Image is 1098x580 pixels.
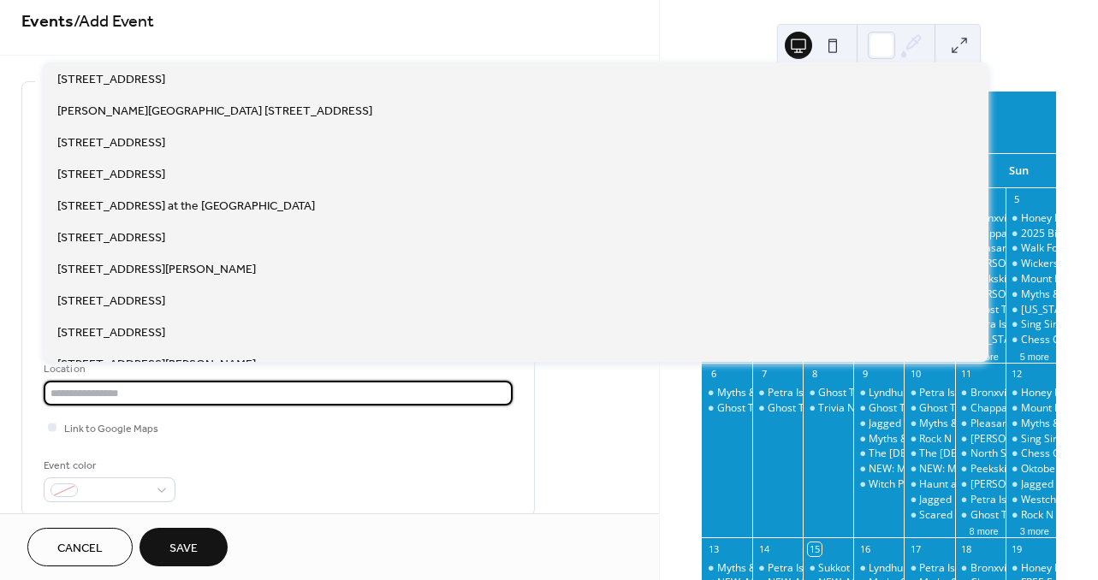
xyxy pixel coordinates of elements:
div: Lyndhurst Landscape Volunteering [853,386,904,400]
div: Jagged Little Pill at [GEOGRAPHIC_DATA] [869,417,1061,431]
div: Wickers Creek Market: Antiques & Vintage Goods [1006,257,1056,271]
div: Petra Island Tours - Exclusive $50 discount code here [768,561,1020,576]
div: Myths & Mysteries of The Octagon House [853,432,904,447]
div: Petra Island Tours - Exclusive $50 discount code here [752,561,803,576]
div: Petra Island Tours - Exclusive $50 discount code here [904,561,954,576]
div: 8 [808,368,821,381]
div: Peekskill Farmers Market [970,462,1091,476]
div: Ghost Tours of The [GEOGRAPHIC_DATA] [717,401,914,416]
div: Ghost Tours of The [GEOGRAPHIC_DATA] [768,401,964,416]
div: NEW: Mystic Moon at Harvest Moon Orchard [904,462,954,476]
div: Jagged Little Pill at White Plains Performing Arts Center [853,417,904,431]
span: [PERSON_NAME][GEOGRAPHIC_DATA] [STREET_ADDRESS] [57,103,372,121]
div: Witch Please at the [GEOGRAPHIC_DATA] [869,477,1065,492]
span: [STREET_ADDRESS][PERSON_NAME] [57,261,256,279]
span: Link to Google Maps [64,420,158,438]
div: 19 [1011,542,1024,555]
div: Lyndhurst Landscape Volunteering [869,386,1033,400]
div: Myths & Mysteries of The Octagon House [904,417,954,431]
div: Chappaqua Farmers Market [955,401,1006,416]
div: 14 [757,542,770,555]
div: Rock N Roll House Of Horrors In Sleepy Hollow [904,432,954,447]
div: Petra Island Tours - Exclusive $50 discount code here [955,493,1006,507]
div: Peekskill Farmers Market [955,462,1006,476]
div: Bronxville Farmers Market [955,386,1006,400]
div: Sing Sing Kill Brewery Run Club [1006,317,1056,332]
span: [STREET_ADDRESS] [57,134,165,152]
div: The Lady in White An Immersive Octagon House Ghost Story [904,447,954,461]
div: Jagged Little Pill at White Plains Performing Arts Center [1006,477,1056,492]
div: Chess Club at Sing Sing Kill Brewery [1006,333,1056,347]
div: Walk For Wishes Halloween Celebration & Secret Westchester Club Event! [1006,241,1056,256]
div: Sing Sing Kill Brewery Run Club [1006,432,1056,447]
span: [STREET_ADDRESS][PERSON_NAME] [57,356,256,374]
div: Myths & Mysteries of The Octagon House [717,386,915,400]
div: 15 [808,542,821,555]
span: [STREET_ADDRESS] [57,293,165,311]
span: Cancel [57,540,103,558]
button: 5 more [1013,348,1056,363]
div: Ghost Tours of The Tarrytown Music Hall [955,508,1006,523]
div: Ghost Tours of The Tarrytown Music Hall [752,401,803,416]
div: North Salem Farmers Market [955,447,1006,461]
div: Myths & Mysteries of The Octagon House [702,386,752,400]
div: Ghost Tours of The [GEOGRAPHIC_DATA] [869,401,1065,416]
div: 2025 Bicycle Sundays [1006,227,1056,241]
div: Haunt at [GEOGRAPHIC_DATA] [919,477,1066,492]
div: Ghost Tours of The Tarrytown Music Hall [803,386,853,400]
div: Myths & Mysteries of The Octagon House [1006,417,1056,431]
div: Honey Bee Grove Flower Farm - Farmers Market [1006,561,1056,576]
div: Bronxville Farmers Market [970,561,1097,576]
div: 16 [858,542,871,555]
a: Events [21,5,74,38]
div: Event color [44,457,172,475]
div: 7 [757,368,770,381]
span: Save [169,540,198,558]
div: Trivia Night at Sing Sing Kill Brewery [803,401,853,416]
div: Location [44,360,509,378]
div: John Jay Homestead Farm Market In Katonah [955,432,1006,447]
div: 11 [960,368,973,381]
div: Witch Please at the Irvington Theatre [853,477,904,492]
span: [STREET_ADDRESS] [57,229,165,247]
div: Sukkot Fest! at Shames JCC [818,561,947,576]
div: Petra Island Tours - Exclusive $50 discount code here [904,386,954,400]
div: 18 [960,542,973,555]
button: Cancel [27,528,133,566]
div: 5 [1011,193,1024,206]
div: Sun [995,154,1042,188]
div: 17 [909,542,922,555]
span: / Add Event [74,5,154,38]
div: Westchester Soccer Club Home Game -FC Naples at Westchester SC - Fan Appreciation Night [1006,493,1056,507]
div: Ghost Tours of The Tarrytown Music Hall [702,401,752,416]
div: Bronxville Farmers Market [955,561,1006,576]
span: [STREET_ADDRESS] at the [GEOGRAPHIC_DATA] [57,198,315,216]
div: Ghost Tours of The Tarrytown Music Hall [904,401,954,416]
div: Myths & Mysteries of The Octagon House [702,561,752,576]
span: [STREET_ADDRESS] [57,324,165,342]
span: [STREET_ADDRESS] [57,71,165,89]
div: TASH Farmer's Market at Patriot's Park [955,477,1006,492]
div: Ghost Tours of The Tarrytown Music Hall [853,401,904,416]
div: NEW: Mystic Moon at [GEOGRAPHIC_DATA] [869,462,1076,476]
div: Scared by the Sound: Rye Playland [904,508,954,523]
div: Lyndhurst Landscape Volunteering [869,561,1033,576]
button: 8 more [963,523,1006,537]
div: Bronxville Farmers Market [970,386,1097,400]
div: Honey Bee Grove Flower Farm - Farmers Market [1006,386,1056,400]
div: Trivia Night at Sing Sing Kill Brewery [818,401,990,416]
button: 3 more [1013,523,1056,537]
div: Jagged Little Pill at White Plains Performing Arts Center [904,493,954,507]
div: Myths & Mysteries of The Octagon House [717,561,915,576]
div: Petra Island Tours - Exclusive $50 discount code here [752,386,803,400]
button: Save [139,528,228,566]
div: Scared by the Sound: Rye Playland [919,508,1082,523]
div: Pleasantville Farmers Market [955,417,1006,431]
div: Lyndhurst Landscape Volunteering [853,561,904,576]
div: Chess Club at Sing Sing Kill Brewery [1006,447,1056,461]
div: Haunt at Wildcliff [904,477,954,492]
div: 6 [707,368,720,381]
div: Honey Bee Grove Flower Farm - Farmers Market [1006,211,1056,226]
div: 12 [1011,368,1024,381]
